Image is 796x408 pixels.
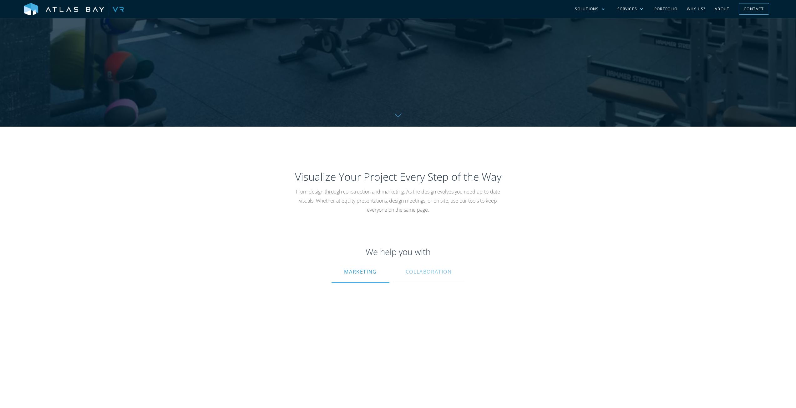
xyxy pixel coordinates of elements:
[744,4,764,14] div: Contact
[24,3,124,16] img: Atlas Bay VR Logo
[344,264,377,279] div: Marketing
[575,6,599,12] div: Solutions
[210,246,586,258] h3: We help you with
[617,6,637,12] div: Services
[210,169,586,184] h2: Visualize Your Project Every Step of the Way
[289,187,508,214] p: From design through construction and marketing. As the design evolves you need up-to-date visuals...
[406,264,452,279] div: Collaboration
[739,3,769,15] a: Contact
[395,113,402,117] img: Down further on page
